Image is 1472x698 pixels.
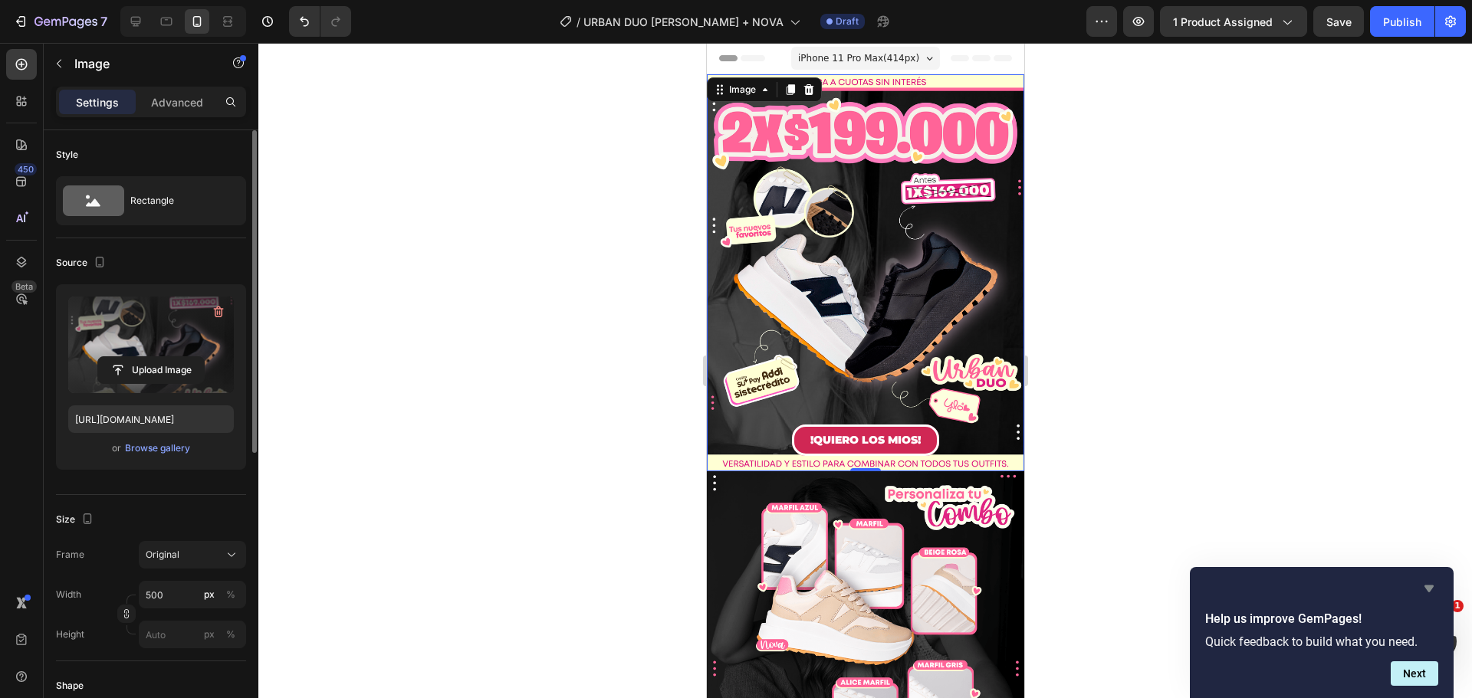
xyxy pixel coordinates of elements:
[56,588,81,601] label: Width
[583,14,784,30] span: URBAN DUO [PERSON_NAME] + NOVA
[124,441,191,456] button: Browse gallery
[1383,14,1421,30] div: Publish
[226,588,235,601] div: %
[56,628,84,641] label: Height
[1205,579,1438,686] div: Help us improve GemPages!
[76,94,119,110] p: Settings
[200,625,219,644] button: %
[56,148,78,162] div: Style
[289,6,351,37] div: Undo/Redo
[1326,15,1352,28] span: Save
[577,14,580,30] span: /
[15,163,37,175] div: 450
[1205,610,1438,628] h2: Help us improve GemPages!
[139,581,246,608] input: px%
[151,94,203,110] p: Advanced
[1370,6,1434,37] button: Publish
[204,588,215,601] div: px
[6,6,114,37] button: 7
[200,585,219,604] button: %
[112,439,121,457] span: or
[146,548,179,562] span: Original
[11,280,37,293] div: Beta
[139,621,246,648] input: px%
[97,356,205,384] button: Upload Image
[130,183,224,218] div: Rectangle
[222,585,240,604] button: px
[707,43,1024,698] iframe: Design area
[100,12,107,31] p: 7
[1391,661,1438,686] button: Next question
[56,679,84,693] div: Shape
[1173,14,1273,30] span: 1 product assigned
[56,548,84,562] label: Frame
[1420,579,1438,598] button: Hide survey
[68,405,234,433] input: https://example.com/image.jpg
[56,510,97,530] div: Size
[1313,6,1364,37] button: Save
[222,625,240,644] button: px
[139,541,246,569] button: Original
[1205,634,1438,649] p: Quick feedback to build what you need.
[125,441,190,455] div: Browse gallery
[836,15,859,28] span: Draft
[1451,600,1464,612] span: 1
[74,54,205,73] p: Image
[226,628,235,641] div: %
[1160,6,1307,37] button: 1 product assigned
[204,628,215,641] div: px
[56,253,109,274] div: Source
